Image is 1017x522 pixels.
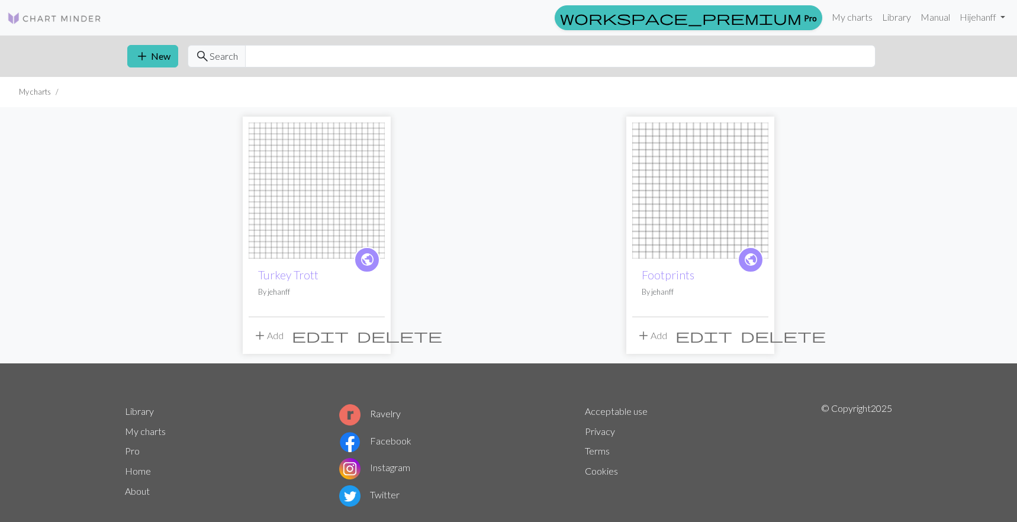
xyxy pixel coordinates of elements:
[353,324,446,347] button: Delete
[339,404,361,426] img: Ravelry logo
[585,445,610,456] a: Terms
[744,248,758,272] i: public
[632,123,768,259] img: Footprints
[288,324,353,347] button: Edit
[135,48,149,65] span: add
[125,485,150,497] a: About
[821,401,892,509] p: © Copyright 2025
[585,465,618,476] a: Cookies
[675,328,732,343] i: Edit
[339,462,410,473] a: Instagram
[125,426,166,437] a: My charts
[125,445,140,456] a: Pro
[292,328,349,343] i: Edit
[955,5,1010,29] a: Hijehanff
[339,485,361,507] img: Twitter logo
[210,49,238,63] span: Search
[916,5,955,29] a: Manual
[827,5,877,29] a: My charts
[258,268,318,282] a: Turkey Trott
[19,86,51,98] li: My charts
[555,5,822,30] a: Pro
[249,123,385,259] img: Turkey Trott
[125,405,154,417] a: Library
[585,405,648,417] a: Acceptable use
[249,183,385,195] a: Turkey Trott
[877,5,916,29] a: Library
[741,327,826,344] span: delete
[258,286,375,298] p: By jehanff
[632,324,671,347] button: Add
[249,324,288,347] button: Add
[7,11,102,25] img: Logo
[675,327,732,344] span: edit
[354,247,380,273] a: public
[195,48,210,65] span: search
[125,465,151,476] a: Home
[671,324,736,347] button: Edit
[636,327,651,344] span: add
[642,286,759,298] p: By jehanff
[585,426,615,437] a: Privacy
[560,9,802,26] span: workspace_premium
[738,247,764,273] a: public
[736,324,830,347] button: Delete
[339,431,361,453] img: Facebook logo
[357,327,442,344] span: delete
[642,268,694,282] a: Footprints
[127,45,178,67] button: New
[339,408,401,419] a: Ravelry
[339,489,400,500] a: Twitter
[339,435,411,446] a: Facebook
[360,248,375,272] i: public
[744,250,758,269] span: public
[292,327,349,344] span: edit
[632,183,768,195] a: Footprints
[339,458,361,479] img: Instagram logo
[253,327,267,344] span: add
[360,250,375,269] span: public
